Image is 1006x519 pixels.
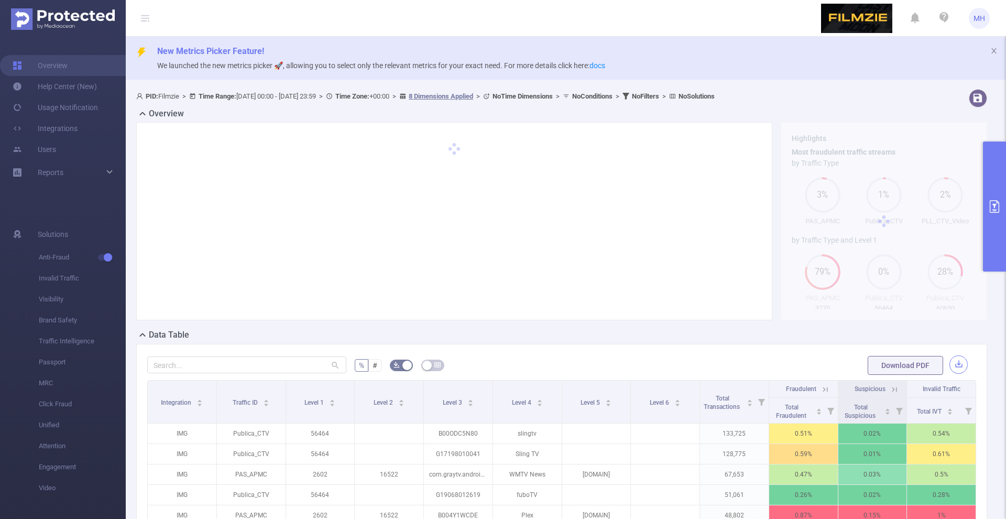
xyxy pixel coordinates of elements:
[434,362,441,368] i: icon: table
[675,402,681,405] i: icon: caret-down
[769,424,838,444] p: 0.51%
[553,92,563,100] span: >
[263,398,269,404] div: Sort
[838,424,907,444] p: 0.02%
[39,436,126,457] span: Attention
[149,107,184,120] h2: Overview
[868,356,943,375] button: Download PDF
[330,402,335,405] i: icon: caret-down
[537,402,542,405] i: icon: caret-down
[659,92,669,100] span: >
[443,399,464,406] span: Level 3
[493,92,553,100] b: No Time Dimensions
[264,398,269,401] i: icon: caret-up
[769,464,838,484] p: 0.47%
[467,398,473,401] i: icon: caret-up
[786,385,816,393] span: Fraudulent
[754,381,769,423] i: Filter menu
[467,402,473,405] i: icon: caret-down
[38,162,63,183] a: Reports
[39,373,126,394] span: MRC
[892,398,906,423] i: Filter menu
[493,464,562,484] p: WMTV News
[947,407,953,410] i: icon: caret-up
[409,92,473,100] u: 8 Dimensions Applied
[606,398,611,401] i: icon: caret-up
[217,464,286,484] p: PAS_APMC
[493,485,562,505] p: fuboTV
[39,289,126,310] span: Visibility
[217,444,286,464] p: Publica_CTV
[493,424,562,444] p: slingtv
[11,8,115,30] img: Protected Media
[589,61,605,70] a: docs
[884,407,891,413] div: Sort
[399,398,404,401] i: icon: caret-up
[136,93,146,100] i: icon: user
[149,329,189,341] h2: Data Table
[473,92,483,100] span: >
[359,361,364,370] span: %
[148,444,216,464] p: IMG
[537,398,542,401] i: icon: caret-up
[700,464,769,484] p: 67,653
[179,92,189,100] span: >
[700,424,769,444] p: 133,725
[747,398,752,401] i: icon: caret-up
[13,76,97,97] a: Help Center (New)
[199,92,236,100] b: Time Range:
[816,407,822,410] i: icon: caret-up
[885,410,891,414] i: icon: caret-down
[700,485,769,505] p: 51,061
[197,402,203,405] i: icon: caret-down
[393,362,400,368] i: icon: bg-colors
[13,55,68,76] a: Overview
[605,398,611,404] div: Sort
[373,361,377,370] span: #
[990,45,998,57] button: icon: close
[148,424,216,444] p: IMG
[38,224,68,245] span: Solutions
[217,485,286,505] p: Publica_CTV
[39,478,126,499] span: Video
[157,46,264,56] span: New Metrics Picker Feature!
[39,394,126,415] span: Click Fraud
[233,399,259,406] span: Traffic ID
[704,395,741,410] span: Total Transactions
[424,485,493,505] p: G19068012619
[537,398,543,404] div: Sort
[13,97,98,118] a: Usage Notification
[39,310,126,331] span: Brand Safety
[769,485,838,505] p: 0.26%
[776,404,808,419] span: Total Fraudulent
[329,398,335,404] div: Sort
[424,444,493,464] p: G17198010041
[136,92,715,100] span: Filmzie [DATE] 00:00 - [DATE] 23:59 +00:00
[467,398,474,404] div: Sort
[990,47,998,55] i: icon: close
[947,410,953,414] i: icon: caret-down
[675,398,681,401] i: icon: caret-up
[816,407,822,413] div: Sort
[632,92,659,100] b: No Filters
[845,404,877,419] span: Total Suspicious
[885,407,891,410] i: icon: caret-up
[146,92,158,100] b: PID:
[217,424,286,444] p: Publica_CTV
[572,92,613,100] b: No Conditions
[39,457,126,478] span: Engagement
[389,92,399,100] span: >
[148,485,216,505] p: IMG
[823,398,838,423] i: Filter menu
[286,424,355,444] p: 56464
[136,47,147,58] i: icon: thunderbolt
[286,485,355,505] p: 56464
[917,408,943,415] span: Total IVT
[674,398,681,404] div: Sort
[562,464,631,484] p: [DOMAIN]
[700,444,769,464] p: 128,775
[286,464,355,484] p: 2602
[838,444,907,464] p: 0.01%
[769,444,838,464] p: 0.59%
[606,402,611,405] i: icon: caret-down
